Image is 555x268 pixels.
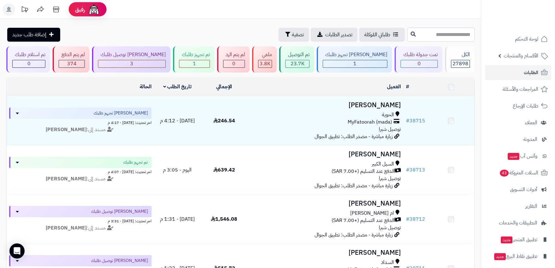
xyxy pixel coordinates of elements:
[485,149,551,164] a: وآتس آبجديد
[485,98,551,114] a: طلبات الإرجاع
[379,125,401,133] span: توصيل شبرا
[499,218,537,227] span: التطبيقات والخدمات
[7,28,60,42] a: إضافة طلب جديد
[5,46,51,73] a: تم استلام طلبك 0
[379,224,401,231] span: توصيل شبرا
[232,60,235,67] span: 0
[508,153,519,160] span: جديد
[507,152,537,160] span: وآتس آب
[315,46,393,73] a: [PERSON_NAME] تجهيز طلبك 1
[485,82,551,97] a: المراجعات والأسئلة
[140,83,152,90] a: الحالة
[315,182,393,189] span: زيارة مباشرة - مصدر الطلب: تطبيق الجوال
[372,160,394,168] span: السيل الكبير
[323,51,387,58] div: [PERSON_NAME] تجهيز طلبك
[406,215,425,223] a: #38712
[172,46,216,73] a: تم تجهيز طلبك 1
[401,60,437,67] div: 0
[250,151,401,158] h3: [PERSON_NAME]
[453,60,468,67] span: 27898
[163,166,192,174] span: اليوم - 3:05 م
[311,28,357,42] a: تصدير الطلبات
[46,224,87,232] strong: [PERSON_NAME]
[213,117,235,125] span: 246.54
[12,31,46,38] span: إضافة طلب جديد
[250,200,401,207] h3: [PERSON_NAME]
[501,236,512,243] span: جديد
[260,60,270,67] span: 3.8K
[364,31,390,38] span: طلباتي المُوكلة
[193,60,196,67] span: 1
[406,166,409,174] span: #
[379,175,401,182] span: توصيل شبرا
[130,60,133,67] span: 3
[485,182,551,197] a: أدوات التسويق
[503,85,538,94] span: المراجعات والأسئلة
[332,168,395,175] span: الدفع عند التسليم (+7.00 SAR)
[406,117,409,125] span: #
[485,215,551,230] a: التطبيقات والخدمات
[250,102,401,109] h3: [PERSON_NAME]
[323,60,387,67] div: 1
[258,60,272,67] div: 3847
[387,83,401,90] a: العميل
[315,231,393,239] span: زيارة مباشرة - مصدر الطلب: تطبيق الجوال
[353,60,356,67] span: 1
[163,83,192,90] a: تاريخ الطلب
[510,185,537,194] span: أدوات التسويق
[291,60,304,67] span: 23.7K
[406,83,409,90] a: #
[258,51,272,58] div: ملغي
[524,68,538,77] span: الطلبات
[9,243,25,259] div: Open Intercom Messenger
[350,210,394,217] span: ام [PERSON_NAME]
[59,60,84,67] div: 374
[91,46,172,73] a: [PERSON_NAME] توصيل طلبك 3
[348,119,392,126] span: MyFatoorah (mada)
[94,110,148,116] span: [PERSON_NAME] تجهيز طلبك
[279,28,309,42] button: تصفية
[485,65,551,80] a: الطلبات
[292,31,304,38] span: تصفية
[406,117,425,125] a: #38715
[211,215,237,223] span: 1,546.08
[91,208,148,215] span: [PERSON_NAME] توصيل طلبك
[406,166,425,174] a: #38713
[315,133,393,140] span: زيارة مباشرة - مصدر الطلب: تطبيق الجوال
[17,3,32,17] a: تحديثات المنصة
[51,46,90,73] a: لم يتم الدفع 374
[494,252,537,261] span: تطبيق نقاط البيع
[451,51,470,58] div: الكل
[98,51,166,58] div: [PERSON_NAME] توصيل طلبك
[27,60,31,67] span: 0
[179,60,209,67] div: 1
[123,159,148,166] span: تم تجهيز طلبك
[160,117,195,125] span: [DATE] - 4:12 م
[359,28,405,42] a: طلباتي المُوكلة
[160,215,195,223] span: [DATE] - 1:31 م
[12,51,45,58] div: تم استلام طلبك
[418,60,421,67] span: 0
[332,217,395,224] span: الدفع عند التسليم (+7.00 SAR)
[515,35,538,44] span: لوحة التحكم
[9,168,152,175] div: اخر تحديث: [DATE] - 4:07 م
[98,60,165,67] div: 3
[9,119,152,125] div: اخر تحديث: [DATE] - 4:17 م
[485,232,551,247] a: تطبيق المتجرجديد
[485,249,551,264] a: تطبيق نقاط البيعجديد
[216,83,232,90] a: الإجمالي
[485,132,551,147] a: المدونة
[250,249,401,256] h3: [PERSON_NAME]
[278,46,315,73] a: تم التوصيل 23.7K
[59,51,84,58] div: لم يتم الدفع
[444,46,476,73] a: الكل27898
[4,126,156,133] div: مسند إلى:
[325,31,352,38] span: تصدير الطلبات
[67,60,77,67] span: 374
[512,17,549,30] img: logo-2.png
[499,168,538,177] span: السلات المتروكة
[223,60,245,67] div: 0
[500,170,509,177] span: 43
[251,46,278,73] a: ملغي 3.8K
[513,102,538,110] span: طلبات الإرجاع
